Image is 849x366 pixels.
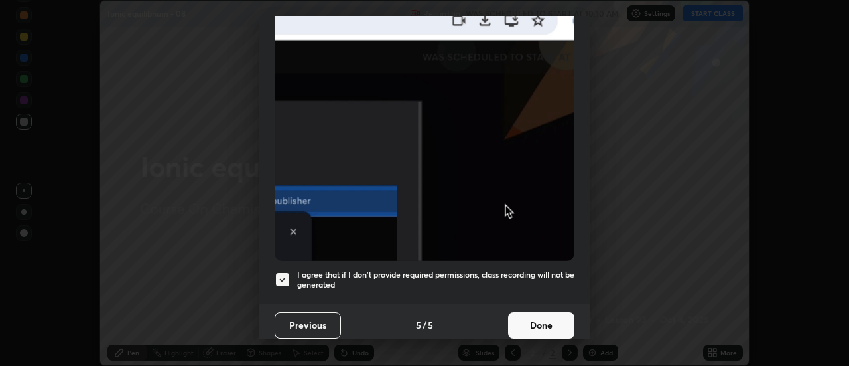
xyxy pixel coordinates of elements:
[416,318,421,332] h4: 5
[275,312,341,339] button: Previous
[297,270,574,290] h5: I agree that if I don't provide required permissions, class recording will not be generated
[508,312,574,339] button: Done
[428,318,433,332] h4: 5
[423,318,426,332] h4: /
